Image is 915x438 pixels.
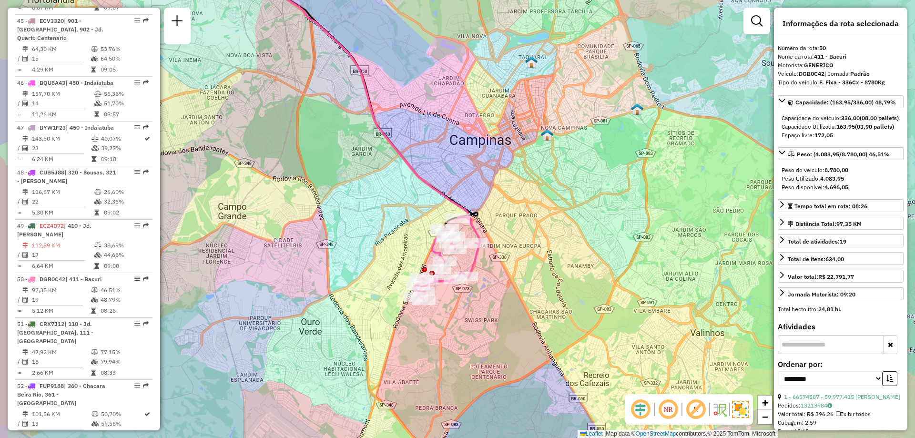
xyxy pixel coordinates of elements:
[17,169,116,184] span: 48 -
[629,398,652,421] span: Ocultar deslocamento
[580,430,603,437] a: Leaflet
[22,359,28,365] i: Total de Atividades
[31,357,91,367] td: 18
[91,297,98,303] i: % de utilização da cubagem
[684,398,707,421] span: Exibir rótulo
[31,54,91,63] td: 15
[778,287,904,300] a: Jornada Motorista: 09:20
[804,61,834,69] strong: GENERICO
[17,54,22,63] td: /
[814,53,846,60] strong: 411 - Bacuri
[824,166,848,173] strong: 8.780,00
[91,145,99,151] i: % de utilização da cubagem
[17,320,93,345] span: | 110 - Jd. [GEOGRAPHIC_DATA], 111 - [GEOGRAPHIC_DATA]
[100,44,148,54] td: 53,76%
[134,124,140,130] em: Opções
[747,11,766,31] a: Exibir filtros
[797,151,890,158] span: Peso: (4.083,95/8.780,00) 46,51%
[134,80,140,85] em: Opções
[31,99,94,108] td: 14
[40,222,64,229] span: ECZ4D72
[818,273,854,280] strong: R$ 22.791,77
[824,70,870,77] span: | Jornada:
[631,103,643,115] img: Bees
[103,208,149,217] td: 09:02
[818,306,841,313] strong: 24,81 hL
[17,208,22,217] td: =
[17,357,22,367] td: /
[91,370,96,376] i: Tempo total em rota
[94,189,102,195] i: % de utilização do peso
[31,295,91,305] td: 19
[101,134,143,143] td: 40,07%
[91,359,98,365] i: % de utilização da cubagem
[825,255,844,263] strong: 634,00
[91,156,96,162] i: Tempo total em rota
[31,208,94,217] td: 5,30 KM
[66,124,114,131] span: | 450 - Indaiatuba
[788,290,855,299] div: Jornada Motorista: 09:20
[94,199,102,204] i: % de utilização da cubagem
[143,124,149,130] em: Rota exportada
[31,261,94,271] td: 6,64 KM
[22,349,28,355] i: Distância Total
[17,222,91,238] span: | 410 - Jd. [PERSON_NAME]
[144,136,150,142] i: Rota otimizada
[31,241,94,250] td: 112,89 KM
[40,79,65,86] span: BQU8A43
[17,17,103,41] span: 45 -
[17,99,22,108] td: /
[100,357,148,367] td: 79,94%
[778,110,904,143] div: Capacidade: (163,95/336,00) 48,79%
[778,70,904,78] div: Veículo:
[22,101,28,106] i: Total de Atividades
[103,110,149,119] td: 08:57
[100,295,148,305] td: 48,79%
[801,402,832,409] a: 13213984
[17,17,103,41] span: | 901 - [GEOGRAPHIC_DATA], 902 - Jd. Quarto Centenario
[143,169,149,175] em: Rota exportada
[782,183,900,192] div: Peso disponível:
[22,136,28,142] i: Distância Total
[17,169,116,184] span: | 320 - Sousas, 321 - [PERSON_NAME]
[94,101,102,106] i: % de utilização da cubagem
[17,197,22,206] td: /
[17,275,102,283] span: 50 -
[17,419,22,428] td: /
[778,401,904,410] div: Pedidos:
[40,275,65,283] span: DGB0C42
[22,297,28,303] i: Total de Atividades
[778,52,904,61] div: Nome da rota:
[31,110,94,119] td: 11,26 KM
[841,114,860,122] strong: 336,00
[17,124,114,131] span: 47 -
[100,54,148,63] td: 64,50%
[17,222,91,238] span: 49 -
[788,220,862,228] div: Distância Total:
[799,70,824,77] strong: DGB0C42
[91,136,99,142] i: % de utilização do peso
[134,18,140,23] em: Opções
[17,154,22,164] td: =
[758,410,772,424] a: Zoom out
[22,56,28,61] i: Total de Atividades
[782,131,900,140] div: Espaço livre:
[31,89,94,99] td: 157,70 KM
[94,210,99,215] i: Tempo total em rota
[778,234,904,247] a: Total de atividades:19
[103,261,149,271] td: 09:00
[100,368,148,377] td: 08:33
[17,65,22,74] td: =
[778,199,904,212] a: Tempo total em rota: 08:26
[91,349,98,355] i: % de utilização do peso
[541,129,553,141] img: Campinas
[17,110,22,119] td: =
[22,91,28,97] i: Distância Total
[778,358,904,370] label: Ordenar por:
[91,421,99,427] i: % de utilização da cubagem
[134,276,140,282] em: Opções
[788,255,844,264] div: Total de itens:
[820,175,844,182] strong: 4.083,95
[814,132,833,139] strong: 172,05
[91,308,96,314] i: Tempo total em rota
